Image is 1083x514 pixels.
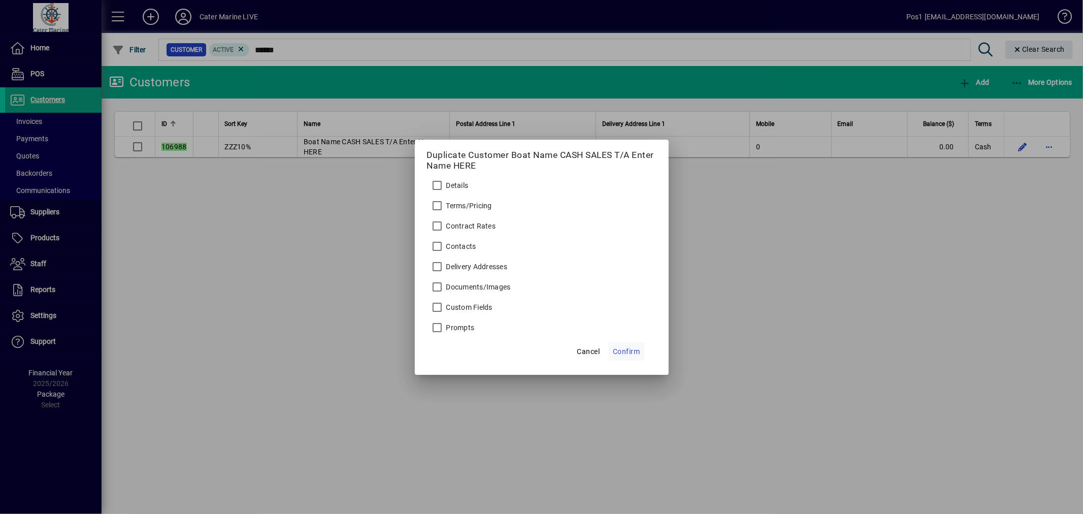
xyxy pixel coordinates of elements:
[609,342,644,361] button: Confirm
[427,150,657,171] h5: Duplicate Customer Boat Name CASH SALES T/A Enter Name HERE
[572,342,605,361] button: Cancel
[613,345,640,358] span: Confirm
[444,221,496,231] label: Contract Rates
[444,180,469,190] label: Details
[444,302,493,312] label: Custom Fields
[444,282,511,292] label: Documents/Images
[577,345,600,358] span: Cancel
[444,241,476,251] label: Contacts
[444,323,475,333] label: Prompts
[444,262,508,272] label: Delivery Addresses
[444,201,492,211] label: Terms/Pricing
